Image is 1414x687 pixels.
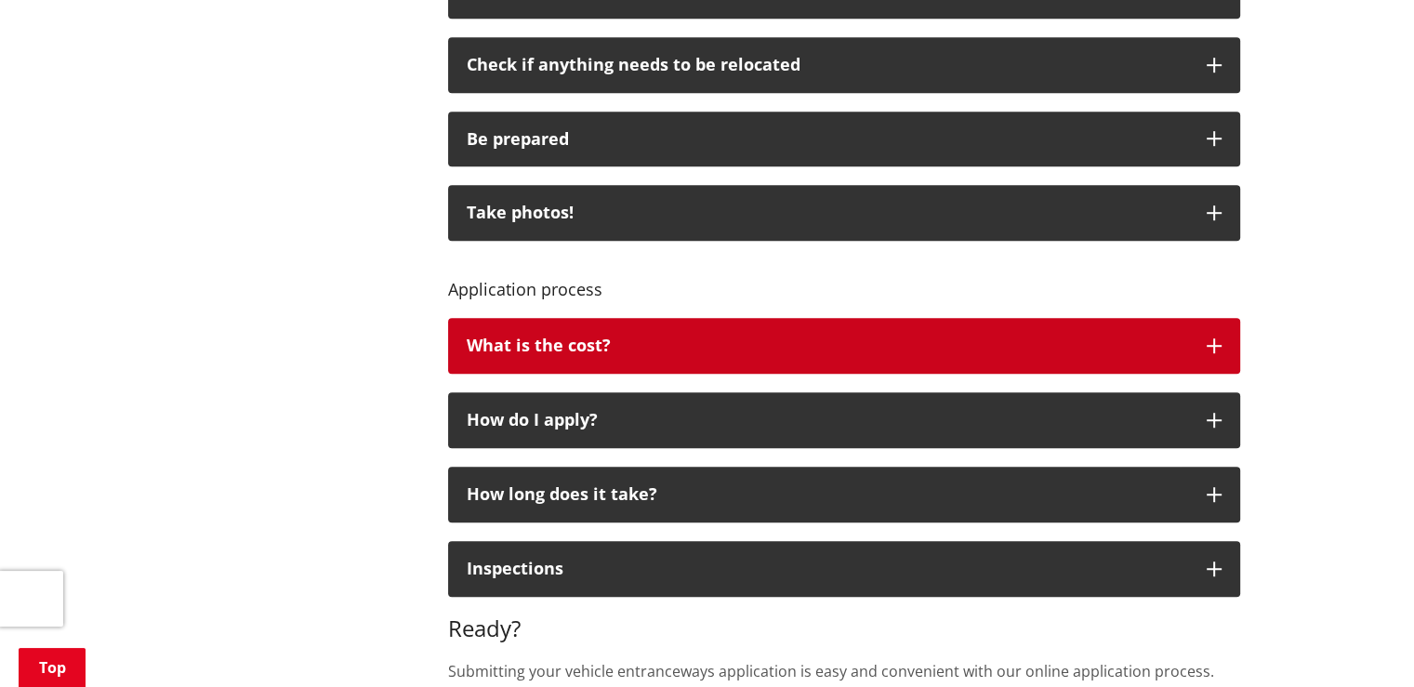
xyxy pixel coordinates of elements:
[467,130,1188,149] div: Be prepared
[467,560,1188,578] div: Inspections
[19,648,86,687] a: Top
[1328,609,1395,676] iframe: Messenger Launcher
[448,318,1240,374] button: What is the cost?
[467,411,1188,429] div: How do I apply?
[448,541,1240,597] button: Inspections
[448,259,1240,299] h4: Application process
[448,185,1240,241] button: Take photos!
[467,485,1188,504] div: How long does it take?
[467,204,1188,222] div: Take photos!
[448,112,1240,167] button: Be prepared
[467,56,1188,74] p: Check if anything needs to be relocated
[448,660,1240,682] p: Submitting your vehicle entranceways application is easy and convenient with our online applicati...
[448,467,1240,522] button: How long does it take?
[448,392,1240,448] button: How do I apply?
[467,337,1188,355] div: What is the cost?
[448,615,1240,642] h3: Ready?
[448,37,1240,93] button: Check if anything needs to be relocated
